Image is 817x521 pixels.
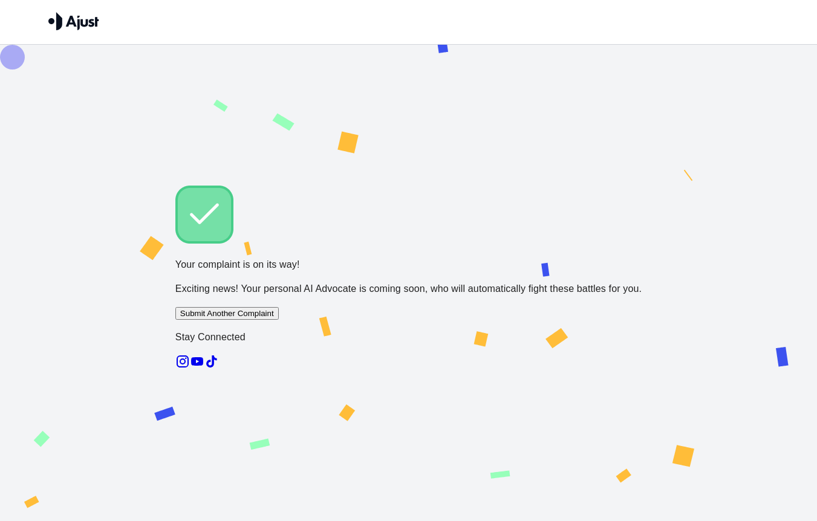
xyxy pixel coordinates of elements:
img: Check! [175,186,233,244]
p: Exciting news! Your personal AI Advocate is coming soon, who will automatically fight these battl... [175,282,642,296]
p: Stay Connected [175,330,642,345]
p: Your complaint is on its way! [175,257,642,272]
img: Ajust [48,12,99,30]
button: Submit Another Complaint [175,307,279,320]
